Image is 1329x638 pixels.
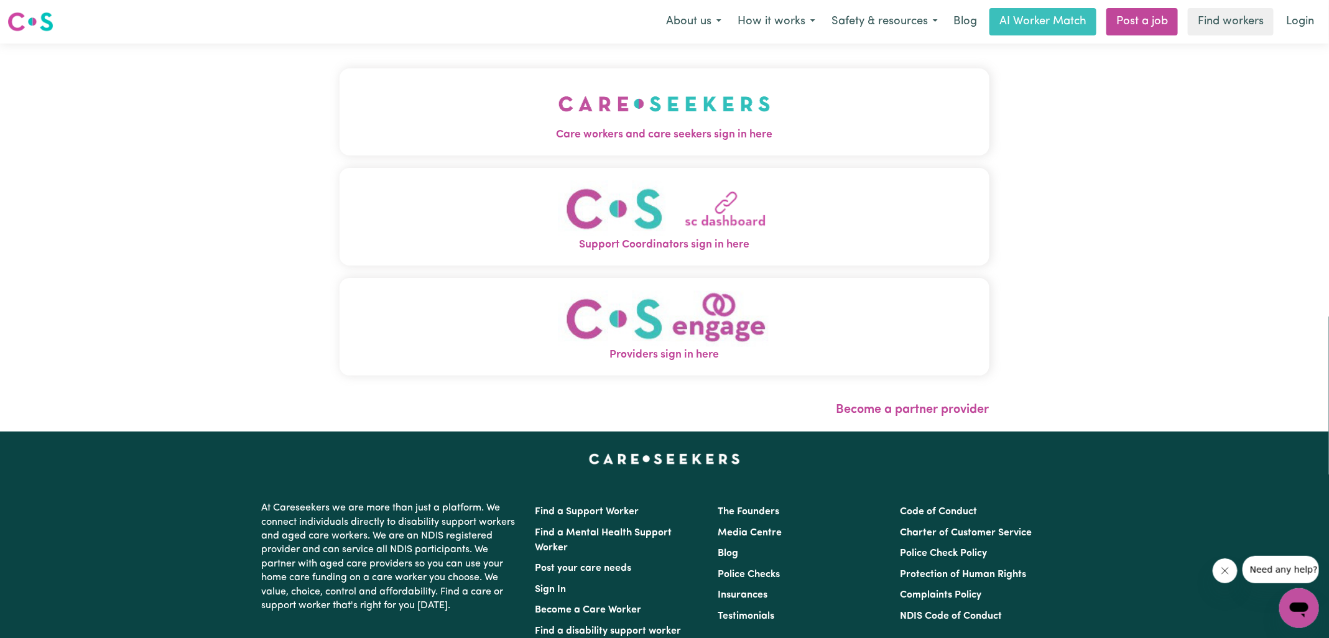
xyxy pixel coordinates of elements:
a: Careseekers logo [7,7,53,36]
a: Find a Mental Health Support Worker [535,528,672,553]
span: Providers sign in here [340,347,989,363]
a: Insurances [718,590,767,600]
a: Login [1279,8,1322,35]
a: Find a disability support worker [535,626,682,636]
p: At Careseekers we are more than just a platform. We connect individuals directly to disability su... [262,496,521,617]
a: Police Check Policy [900,548,987,558]
a: AI Worker Match [989,8,1096,35]
button: Support Coordinators sign in here [340,168,989,266]
a: Protection of Human Rights [900,570,1026,580]
a: Blog [718,548,738,558]
button: Providers sign in here [340,278,989,376]
iframe: Close message [1213,558,1238,583]
a: Find a Support Worker [535,507,639,517]
a: Police Checks [718,570,780,580]
a: Become a partner provider [836,404,989,416]
span: Support Coordinators sign in here [340,237,989,253]
a: Charter of Customer Service [900,528,1032,538]
a: Post a job [1106,8,1178,35]
button: How it works [729,9,823,35]
a: Careseekers home page [589,454,740,464]
a: Find workers [1188,8,1274,35]
a: Testimonials [718,611,774,621]
iframe: Button to launch messaging window [1279,588,1319,628]
a: Post your care needs [535,563,632,573]
button: About us [658,9,729,35]
button: Safety & resources [823,9,946,35]
a: Sign In [535,585,567,594]
a: NDIS Code of Conduct [900,611,1002,621]
a: Code of Conduct [900,507,977,517]
span: Care workers and care seekers sign in here [340,127,989,143]
button: Care workers and care seekers sign in here [340,68,989,155]
img: Careseekers logo [7,11,53,33]
iframe: Message from company [1243,556,1319,583]
a: Blog [946,8,984,35]
a: The Founders [718,507,779,517]
a: Media Centre [718,528,782,538]
a: Complaints Policy [900,590,981,600]
a: Become a Care Worker [535,605,642,615]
